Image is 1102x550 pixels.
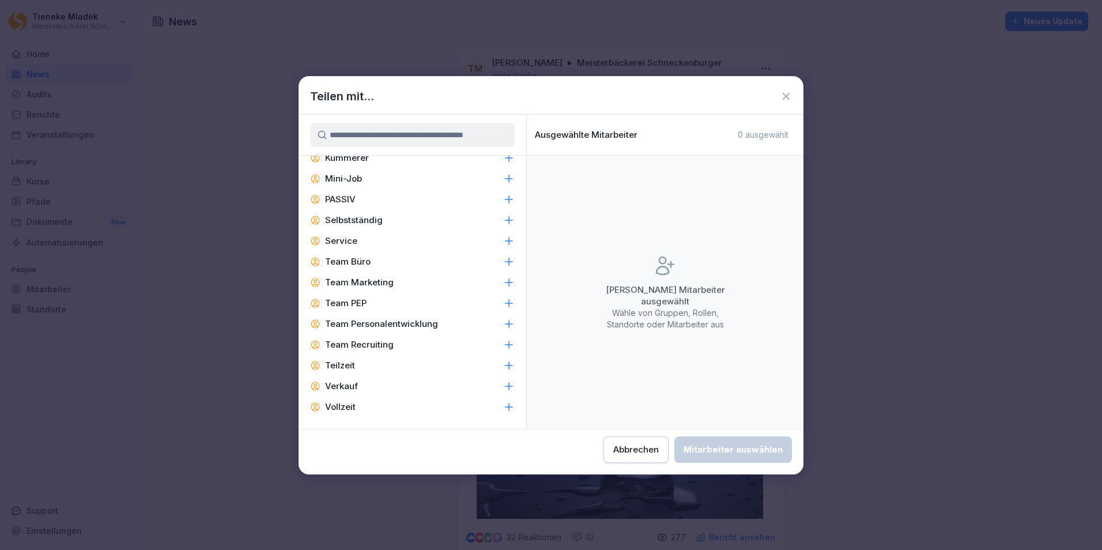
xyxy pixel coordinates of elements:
[613,443,659,456] div: Abbrechen
[325,173,362,184] p: Mini-Job
[535,130,637,140] p: Ausgewählte Mitarbeiter
[603,436,669,463] button: Abbrechen
[325,360,355,371] p: Teilzeit
[325,214,383,226] p: Selbstständig
[674,436,792,463] button: Mitarbeiter auswählen
[596,284,734,307] p: [PERSON_NAME] Mitarbeiter ausgewählt
[325,339,394,351] p: Team Recruiting
[325,381,358,392] p: Verkauf
[738,130,788,140] p: 0 ausgewählt
[325,277,394,288] p: Team Marketing
[325,152,369,164] p: Kümmerer
[325,297,367,309] p: Team PEP
[325,318,438,330] p: Team Personalentwicklung
[310,88,374,105] h1: Teilen mit...
[325,256,371,268] p: Team Büro
[325,401,356,413] p: Vollzeit
[596,307,734,330] p: Wähle von Gruppen, Rollen, Standorte oder Mitarbeiter aus
[325,235,357,247] p: Service
[325,194,356,205] p: PASSIV
[684,443,783,456] div: Mitarbeiter auswählen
